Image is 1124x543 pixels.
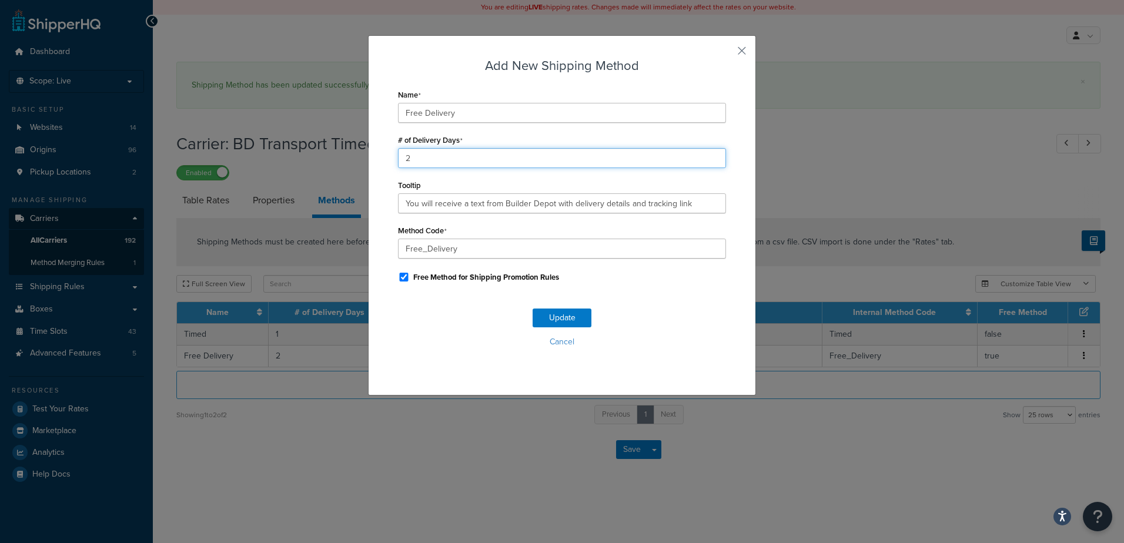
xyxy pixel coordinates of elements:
button: Update [533,309,591,327]
label: Free Method for Shipping Promotion Rules [413,272,559,283]
button: Cancel [398,333,726,351]
label: # of Delivery Days [398,136,463,145]
h3: Add New Shipping Method [398,56,726,75]
label: Tooltip [398,181,421,190]
label: Name [398,90,421,100]
label: Method Code [398,226,447,236]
